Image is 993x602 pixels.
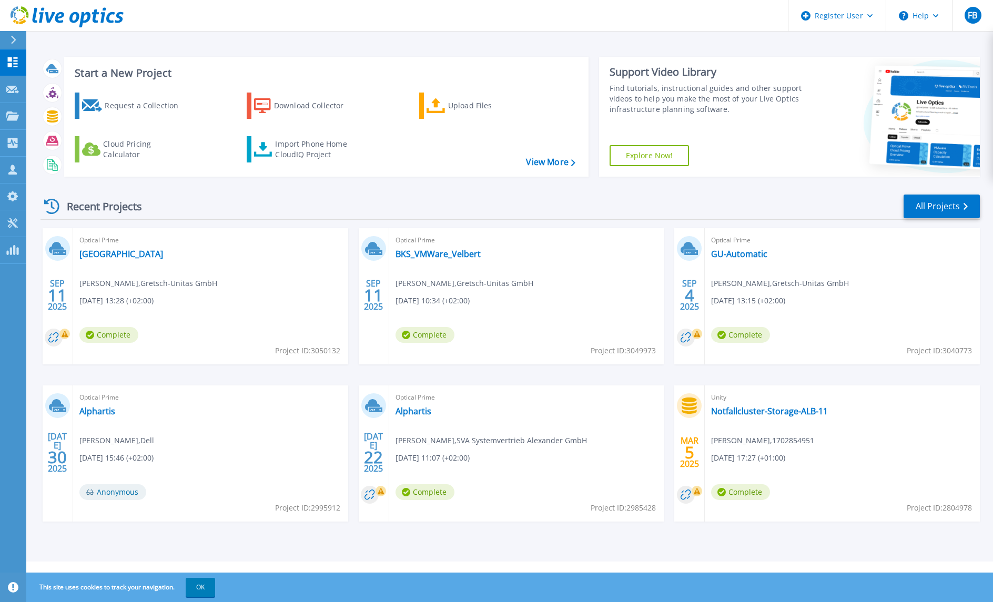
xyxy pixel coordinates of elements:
span: Anonymous [79,484,146,500]
span: Complete [711,327,770,343]
span: 4 [685,291,694,300]
a: [GEOGRAPHIC_DATA] [79,249,163,259]
span: Complete [396,484,454,500]
span: [PERSON_NAME] , Gretsch-Unitas GmbH [396,278,533,289]
span: [PERSON_NAME] , 1702854951 [711,435,814,446]
div: Cloud Pricing Calculator [103,139,187,160]
a: Alphartis [396,406,431,416]
a: Explore Now! [610,145,690,166]
a: Download Collector [247,93,364,119]
span: [PERSON_NAME] , SVA Systemvertrieb Alexander GmbH [396,435,587,446]
span: 30 [48,453,67,462]
span: [DATE] 10:34 (+02:00) [396,295,470,307]
a: Notfallcluster-Storage-ALB-11 [711,406,828,416]
h3: Start a New Project [75,67,575,79]
span: Project ID: 3050132 [275,345,340,356]
span: [PERSON_NAME] , Gretsch-Unitas GmbH [711,278,849,289]
span: FB [968,11,977,19]
a: View More [526,157,575,167]
span: This site uses cookies to track your navigation. [29,578,215,597]
span: Project ID: 2985428 [591,502,656,514]
div: [DATE] 2025 [47,433,67,472]
span: 22 [364,453,383,462]
span: 5 [685,448,694,457]
span: Optical Prime [396,234,658,246]
span: Project ID: 3049973 [591,345,656,356]
span: [PERSON_NAME] , Gretsch-Unitas GmbH [79,278,217,289]
a: All Projects [904,195,980,218]
div: Request a Collection [105,95,189,116]
div: Find tutorials, instructional guides and other support videos to help you make the most of your L... [610,83,804,115]
span: Optical Prime [711,234,974,246]
div: Recent Projects [40,193,156,219]
span: Optical Prime [79,392,342,403]
span: Unity [711,392,974,403]
a: Request a Collection [75,93,192,119]
span: [DATE] 11:07 (+02:00) [396,452,470,464]
div: Import Phone Home CloudIQ Project [275,139,357,160]
div: [DATE] 2025 [363,433,383,472]
div: Upload Files [448,95,532,116]
span: Complete [79,327,138,343]
div: SEP 2025 [363,276,383,314]
div: Support Video Library [610,65,804,79]
span: [DATE] 13:28 (+02:00) [79,295,154,307]
span: [DATE] 15:46 (+02:00) [79,452,154,464]
span: [PERSON_NAME] , Dell [79,435,154,446]
div: MAR 2025 [680,433,700,472]
button: OK [186,578,215,597]
span: Optical Prime [396,392,658,403]
span: Optical Prime [79,234,342,246]
a: Cloud Pricing Calculator [75,136,192,162]
a: Upload Files [419,93,536,119]
a: BKS_VMWare_Velbert [396,249,481,259]
div: SEP 2025 [680,276,700,314]
span: Project ID: 2995912 [275,502,340,514]
a: GU-Automatic [711,249,767,259]
div: Download Collector [274,95,358,116]
span: 11 [364,291,383,300]
span: Complete [711,484,770,500]
span: [DATE] 17:27 (+01:00) [711,452,785,464]
span: 11 [48,291,67,300]
a: Alphartis [79,406,115,416]
span: Project ID: 3040773 [907,345,972,356]
span: Complete [396,327,454,343]
span: Project ID: 2804978 [907,502,972,514]
span: [DATE] 13:15 (+02:00) [711,295,785,307]
div: SEP 2025 [47,276,67,314]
